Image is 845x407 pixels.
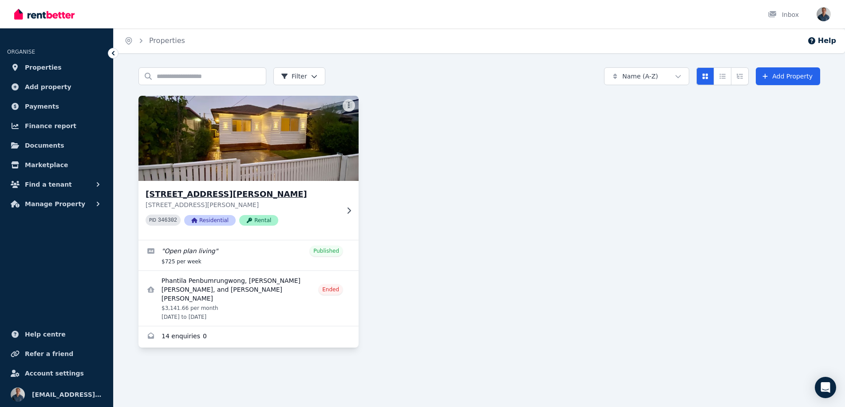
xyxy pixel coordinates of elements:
button: Card view [696,67,714,85]
a: Help centre [7,325,106,343]
span: Finance report [25,121,76,131]
a: Properties [149,36,185,45]
button: Compact list view [714,67,731,85]
button: Filter [273,67,325,85]
button: Help [807,35,836,46]
small: PID [149,218,156,223]
p: [STREET_ADDRESS][PERSON_NAME] [146,200,339,209]
a: Properties [7,59,106,76]
img: 3 Dudley Street, Footscray [133,94,364,183]
img: andrewjscunningham@gmail.com [11,387,25,402]
a: Refer a friend [7,345,106,363]
span: Residential [184,215,236,226]
span: Help centre [25,329,66,340]
span: Name (A-Z) [622,72,658,81]
span: Documents [25,140,64,151]
span: Payments [25,101,59,112]
a: Payments [7,98,106,115]
span: Filter [281,72,307,81]
a: 3 Dudley Street, Footscray[STREET_ADDRESS][PERSON_NAME][STREET_ADDRESS][PERSON_NAME]PID 346302Res... [138,96,359,240]
h3: [STREET_ADDRESS][PERSON_NAME] [146,188,339,200]
a: Add property [7,78,106,96]
span: [EMAIL_ADDRESS][DOMAIN_NAME] [32,389,103,400]
span: Marketplace [25,160,68,170]
span: Properties [25,62,62,73]
div: View options [696,67,749,85]
a: Documents [7,137,106,154]
span: Refer a friend [25,348,73,359]
span: ORGANISE [7,49,35,55]
span: Find a tenant [25,179,72,190]
div: Open Intercom Messenger [815,377,836,398]
span: Account settings [25,368,84,379]
span: Add property [25,82,71,92]
button: Find a tenant [7,176,106,193]
a: Marketplace [7,156,106,174]
a: View details for Phantila Penbumrungwong, Jhon Stiven Suarez Franco, and John Fredy Chitiva Arcila [138,271,359,326]
a: Add Property [756,67,820,85]
img: andrewjscunningham@gmail.com [817,7,831,21]
img: RentBetter [14,8,75,21]
span: Manage Property [25,199,85,209]
a: Account settings [7,364,106,382]
span: Rental [239,215,278,226]
div: Inbox [768,10,799,19]
a: Finance report [7,117,106,135]
button: More options [343,99,355,112]
code: 346302 [158,217,177,223]
nav: Breadcrumb [114,28,196,53]
button: Manage Property [7,195,106,213]
a: Enquiries for 3 Dudley Street, Footscray [138,326,359,348]
button: Expanded list view [731,67,749,85]
a: Edit listing: Open plan living [138,240,359,270]
button: Name (A-Z) [604,67,689,85]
